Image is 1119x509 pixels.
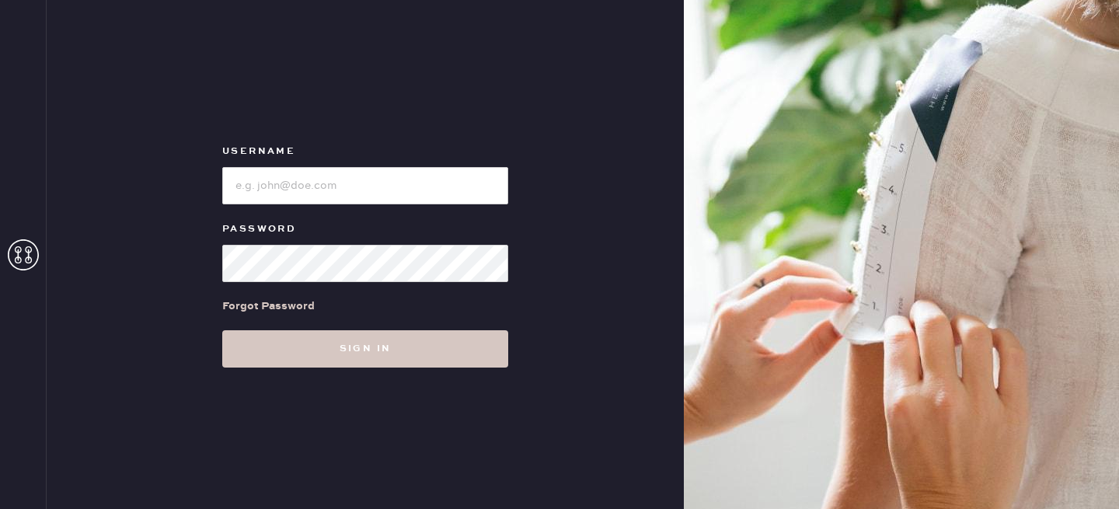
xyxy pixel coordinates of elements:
div: Forgot Password [222,298,315,315]
button: Sign in [222,330,508,368]
label: Password [222,220,508,239]
input: e.g. john@doe.com [222,167,508,204]
label: Username [222,142,508,161]
a: Forgot Password [222,282,315,330]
